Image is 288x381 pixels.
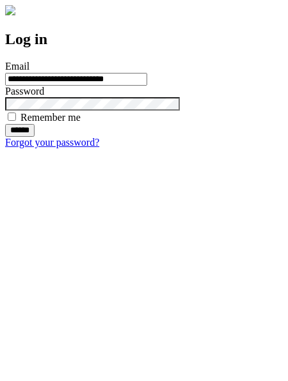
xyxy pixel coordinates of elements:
a: Forgot your password? [5,137,99,148]
h2: Log in [5,31,283,48]
img: logo-4e3dc11c47720685a147b03b5a06dd966a58ff35d612b21f08c02c0306f2b779.png [5,5,15,15]
label: Remember me [20,112,81,123]
label: Password [5,86,44,97]
label: Email [5,61,29,72]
